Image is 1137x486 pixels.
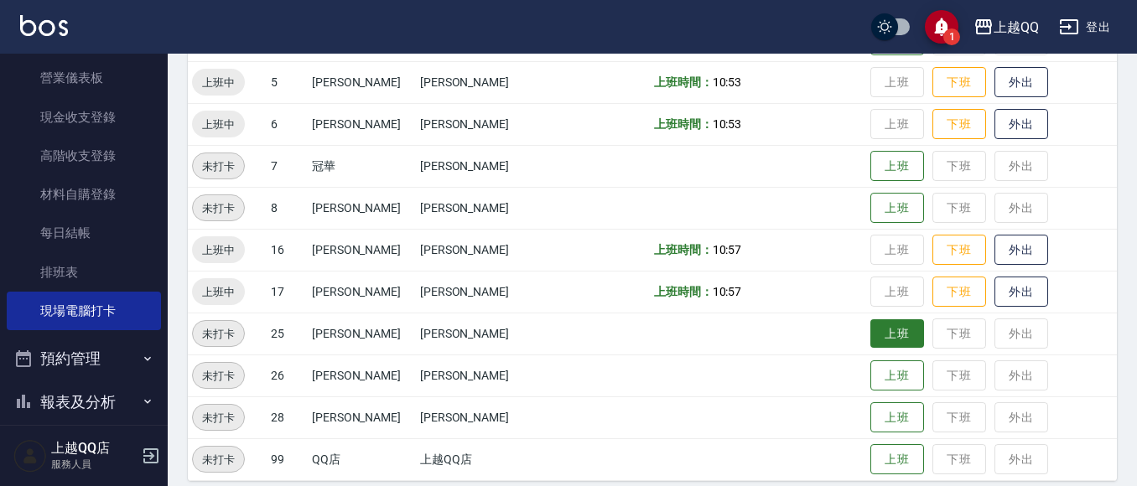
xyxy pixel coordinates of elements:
[654,285,713,298] b: 上班時間：
[943,28,960,45] span: 1
[654,243,713,256] b: 上班時間：
[416,103,542,145] td: [PERSON_NAME]
[308,438,416,480] td: QQ店
[308,103,416,145] td: [PERSON_NAME]
[932,277,986,308] button: 下班
[193,409,244,427] span: 未打卡
[713,117,742,131] span: 10:53
[267,354,308,396] td: 26
[20,15,68,36] img: Logo
[994,17,1039,38] div: 上越QQ
[7,175,161,214] a: 材料自購登錄
[51,440,137,457] h5: 上越QQ店
[654,75,713,89] b: 上班時間：
[267,61,308,103] td: 5
[193,367,244,385] span: 未打卡
[925,10,958,44] button: save
[7,214,161,252] a: 每日結帳
[192,283,245,301] span: 上班中
[308,229,416,271] td: [PERSON_NAME]
[994,277,1048,308] button: 外出
[267,187,308,229] td: 8
[713,285,742,298] span: 10:57
[7,59,161,97] a: 營業儀表板
[1052,12,1117,43] button: 登出
[267,313,308,354] td: 25
[51,457,137,472] p: 服務人員
[967,10,1046,44] button: 上越QQ
[193,451,244,468] span: 未打卡
[267,396,308,438] td: 28
[267,438,308,480] td: 99
[416,271,542,313] td: [PERSON_NAME]
[932,109,986,140] button: 下班
[870,402,924,433] button: 上班
[870,151,924,182] button: 上班
[193,158,244,175] span: 未打卡
[267,229,308,271] td: 16
[994,235,1048,266] button: 外出
[308,313,416,354] td: [PERSON_NAME]
[870,319,924,349] button: 上班
[654,117,713,131] b: 上班時間：
[13,439,47,473] img: Person
[193,199,244,217] span: 未打卡
[192,74,245,91] span: 上班中
[308,354,416,396] td: [PERSON_NAME]
[308,271,416,313] td: [PERSON_NAME]
[870,444,924,475] button: 上班
[870,193,924,224] button: 上班
[932,235,986,266] button: 下班
[267,271,308,313] td: 17
[7,98,161,137] a: 現金收支登錄
[713,243,742,256] span: 10:57
[308,187,416,229] td: [PERSON_NAME]
[308,145,416,187] td: 冠華
[713,75,742,89] span: 10:53
[416,61,542,103] td: [PERSON_NAME]
[192,116,245,133] span: 上班中
[267,145,308,187] td: 7
[308,61,416,103] td: [PERSON_NAME]
[7,292,161,330] a: 現場電腦打卡
[994,109,1048,140] button: 外出
[994,67,1048,98] button: 外出
[870,360,924,391] button: 上班
[7,380,161,424] button: 報表及分析
[308,396,416,438] td: [PERSON_NAME]
[7,253,161,292] a: 排班表
[416,313,542,354] td: [PERSON_NAME]
[7,423,161,467] button: 客戶管理
[7,137,161,175] a: 高階收支登錄
[416,229,542,271] td: [PERSON_NAME]
[7,337,161,380] button: 預約管理
[416,438,542,480] td: 上越QQ店
[416,145,542,187] td: [PERSON_NAME]
[416,187,542,229] td: [PERSON_NAME]
[416,354,542,396] td: [PERSON_NAME]
[193,325,244,343] span: 未打卡
[416,396,542,438] td: [PERSON_NAME]
[192,241,245,259] span: 上班中
[267,103,308,145] td: 6
[932,67,986,98] button: 下班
